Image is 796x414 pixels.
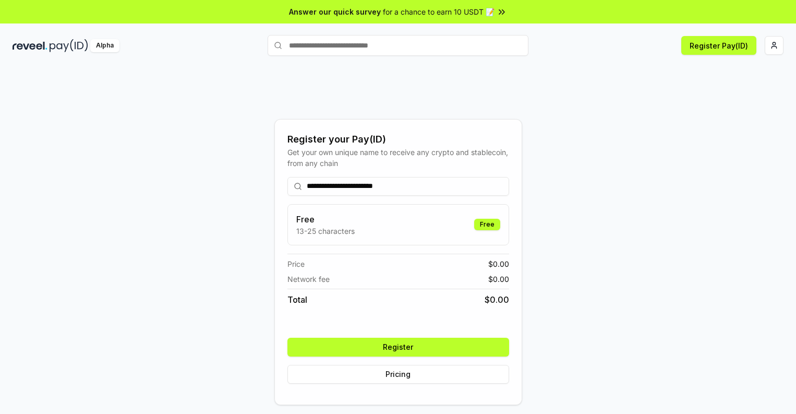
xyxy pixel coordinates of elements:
[383,6,495,17] span: for a chance to earn 10 USDT 📝
[287,258,305,269] span: Price
[287,365,509,384] button: Pricing
[287,293,307,306] span: Total
[287,338,509,357] button: Register
[488,258,509,269] span: $ 0.00
[287,274,330,285] span: Network fee
[287,147,509,169] div: Get your own unique name to receive any crypto and stablecoin, from any chain
[296,226,355,236] p: 13-25 characters
[488,274,509,285] span: $ 0.00
[289,6,381,17] span: Answer our quick survey
[287,132,509,147] div: Register your Pay(ID)
[90,39,119,52] div: Alpha
[485,293,509,306] span: $ 0.00
[13,39,47,52] img: reveel_dark
[681,36,756,55] button: Register Pay(ID)
[474,219,500,230] div: Free
[50,39,88,52] img: pay_id
[296,213,355,226] h3: Free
